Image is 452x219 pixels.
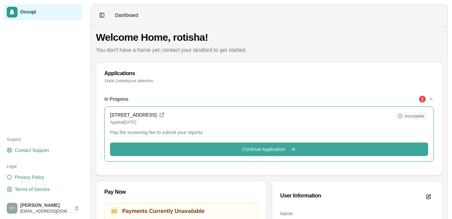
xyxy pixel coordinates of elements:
[96,46,442,54] p: You don't have a home yet; contact your landlord to get started.
[280,210,434,217] dt: Name
[280,193,321,198] div: User Information
[4,172,82,183] a: Privacy Policy
[104,96,129,102] span: In Progress
[115,12,138,19] nav: breadcrumb
[122,207,205,215] h3: Payments Currently Unavailable
[20,209,71,214] span: [EMAIL_ADDRESS][DOMAIN_NAME]
[4,200,82,216] button: rotisha young[PERSON_NAME][EMAIL_ADDRESS][DOMAIN_NAME]
[20,9,79,15] span: Occupi
[110,143,428,156] button: Continue Application
[4,145,82,156] a: Contact Support
[405,114,424,119] span: Incomplete
[96,31,442,43] h1: Welcome Home, rotisha!
[104,189,258,195] div: Pay Now
[110,112,157,118] h3: [STREET_ADDRESS]
[4,134,82,145] div: Support
[110,129,428,136] p: Pay the screening fee to submit your reports.
[104,78,434,84] p: 1 total, 1 need s your attention
[104,106,434,167] div: In Progress1
[15,147,49,154] span: Contact Support
[15,174,44,181] span: Privacy Policy
[104,71,434,76] div: Applications
[20,202,71,209] span: [PERSON_NAME]
[158,111,166,119] button: View public listing
[242,146,285,153] span: Continue Application
[115,12,138,19] span: Dashboard
[4,4,82,20] a: Occupi
[15,186,50,193] span: Terms of Service
[110,120,389,125] p: Applied [DATE]
[419,96,426,102] div: 1
[4,184,82,195] a: Terms of Service
[104,92,434,106] button: In Progress1
[4,161,82,172] div: Legal
[7,203,18,214] img: rotisha young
